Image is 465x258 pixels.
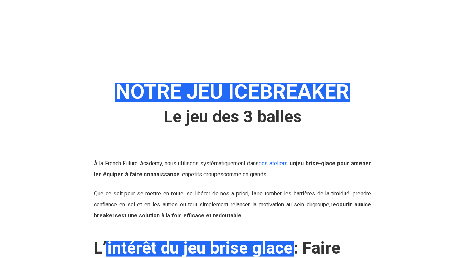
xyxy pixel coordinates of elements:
strong: Le jeu des 3 balles [164,107,302,126]
span: . [118,212,242,219]
span: , en [180,171,188,178]
strong: un [290,160,296,167]
span: Que ce soit pour se mettre en route, se libérer de nos a priori, faire tomber les barrières de la... [94,190,371,208]
span: À la French Future Academy, nous utilisons systématiquement dans [94,160,296,167]
span: intérêt du jeu brise glace [107,238,292,258]
em: NOTRE JEU ICEBREAKER [115,79,350,104]
span: groupe [312,201,329,208]
span: petits groupes [188,171,223,178]
span: comme en grands. [223,171,267,178]
a: nos ateliers [259,160,288,167]
strong: recourir aux [330,201,363,208]
span: , [329,201,363,208]
strong: est une solution à la fois efficace et redoutable [118,212,241,219]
